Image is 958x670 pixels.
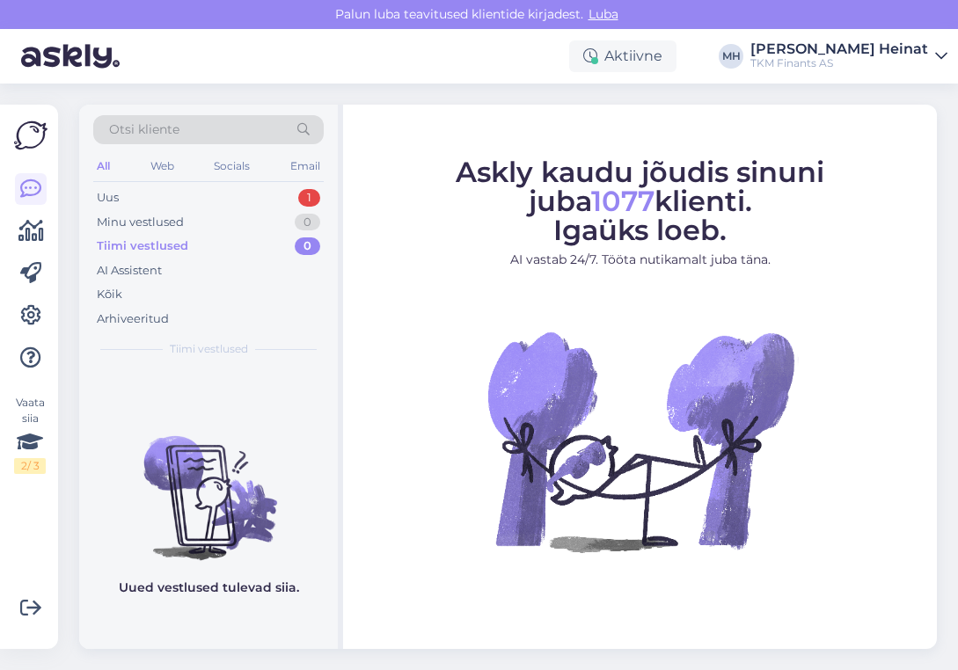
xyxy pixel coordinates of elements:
div: Vaata siia [14,395,46,474]
div: [PERSON_NAME] Heinat [750,42,928,56]
div: Kõik [97,286,122,303]
div: Uus [97,189,119,207]
div: 2 / 3 [14,458,46,474]
div: 0 [295,237,320,255]
div: TKM Finants AS [750,56,928,70]
div: Minu vestlused [97,214,184,231]
span: Otsi kliente [109,120,179,139]
div: MH [719,44,743,69]
div: 0 [295,214,320,231]
p: AI vastab 24/7. Tööta nutikamalt juba täna. [359,250,921,268]
span: Askly kaudu jõudis sinuni juba klienti. Igaüks loeb. [456,154,824,246]
div: AI Assistent [97,262,162,280]
span: Tiimi vestlused [170,341,248,357]
div: All [93,155,113,178]
div: 1 [298,189,320,207]
img: No Chat active [482,282,799,599]
span: 1077 [591,183,655,217]
div: Arhiveeritud [97,310,169,328]
span: Luba [583,6,624,22]
div: Web [147,155,178,178]
div: Email [287,155,324,178]
img: No chats [79,404,338,563]
img: Askly Logo [14,119,48,152]
div: Socials [210,155,253,178]
div: Aktiivne [569,40,676,72]
div: Tiimi vestlused [97,237,188,255]
p: Uued vestlused tulevad siia. [119,579,299,597]
a: [PERSON_NAME] HeinatTKM Finants AS [750,42,947,70]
